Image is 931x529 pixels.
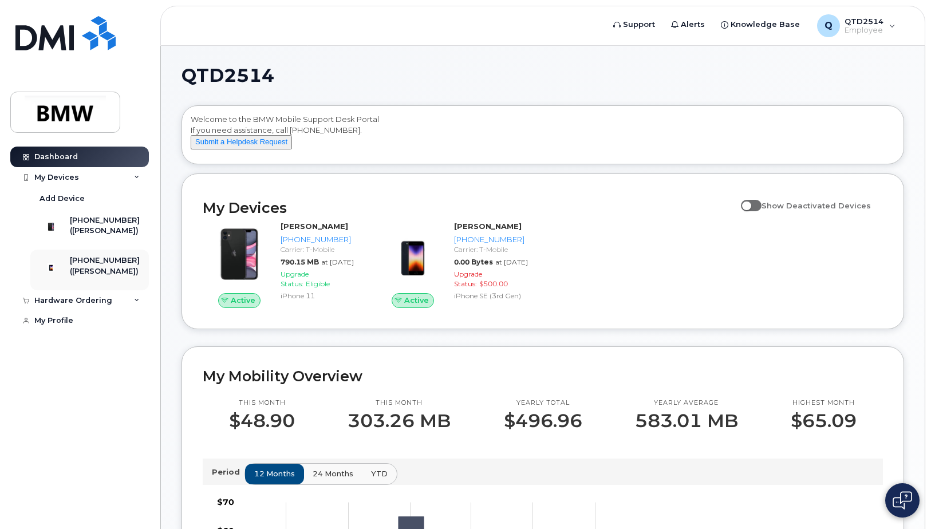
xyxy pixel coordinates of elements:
span: Show Deactivated Devices [762,201,871,210]
span: at [DATE] [321,258,354,266]
span: at [DATE] [495,258,528,266]
span: 0.00 Bytes [454,258,493,266]
div: iPhone 11 [281,291,358,301]
input: Show Deactivated Devices [741,195,750,204]
span: Active [404,295,429,306]
a: Active[PERSON_NAME][PHONE_NUMBER]Carrier: T-Mobile790.15 MBat [DATE]Upgrade Status:EligibleiPhone 11 [203,221,362,308]
tspan: $70 [217,497,234,507]
span: 790.15 MB [281,258,319,266]
p: This month [229,398,295,408]
div: Carrier: T-Mobile [454,244,531,254]
a: Active[PERSON_NAME][PHONE_NUMBER]Carrier: T-Mobile0.00 Bytesat [DATE]Upgrade Status:$500.00iPhone... [376,221,536,308]
strong: [PERSON_NAME] [281,222,348,231]
button: Submit a Helpdesk Request [191,135,292,149]
a: Submit a Helpdesk Request [191,137,292,146]
p: $48.90 [229,410,295,431]
p: 583.01 MB [635,410,738,431]
p: Yearly total [504,398,582,408]
span: Upgrade Status: [454,270,482,288]
h2: My Devices [203,199,735,216]
span: Eligible [306,279,330,288]
p: This month [348,398,451,408]
span: Active [231,295,255,306]
span: YTD [371,468,388,479]
span: $500.00 [479,279,508,288]
p: $496.96 [504,410,582,431]
p: 303.26 MB [348,410,451,431]
span: 24 months [313,468,353,479]
div: iPhone SE (3rd Gen) [454,291,531,301]
strong: [PERSON_NAME] [454,222,522,231]
h2: My Mobility Overview [203,368,883,385]
div: [PHONE_NUMBER] [281,234,358,245]
p: Period [212,467,244,477]
span: Upgrade Status: [281,270,309,288]
img: iPhone_11.jpg [212,227,267,282]
div: Welcome to the BMW Mobile Support Desk Portal If you need assistance, call [PHONE_NUMBER]. [191,114,895,160]
p: $65.09 [791,410,857,431]
div: [PHONE_NUMBER] [454,234,531,245]
span: QTD2514 [182,67,274,84]
p: Yearly average [635,398,738,408]
img: image20231002-3703462-1angbar.jpeg [385,227,440,282]
img: Open chat [893,491,912,510]
p: Highest month [791,398,857,408]
div: Carrier: T-Mobile [281,244,358,254]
